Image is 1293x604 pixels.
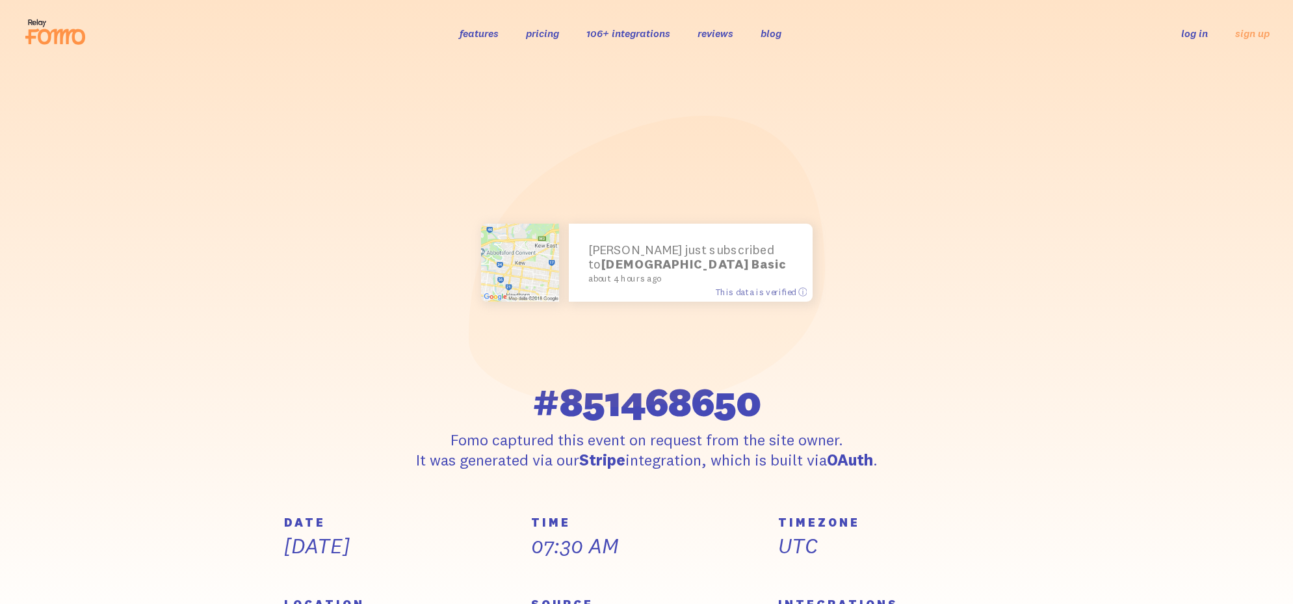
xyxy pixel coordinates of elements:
[531,517,763,529] h5: TIME
[1181,27,1208,40] a: log in
[284,517,516,529] h5: DATE
[715,286,807,297] span: This data is verified ⓘ
[778,517,1010,529] h5: TIMEZONE
[588,243,793,283] p: [PERSON_NAME] just subscribed to
[698,27,733,40] a: reviews
[531,532,763,560] p: 07:30 AM
[601,256,785,271] strong: [DEMOGRAPHIC_DATA] Basic
[532,382,761,422] span: #851468650
[460,27,499,40] a: features
[481,224,559,302] img: Kew-VIC-Australia.png
[579,450,625,469] strong: Stripe
[284,532,516,560] p: [DATE]
[778,532,1010,560] p: UTC
[1235,27,1270,40] a: sign up
[586,27,670,40] a: 106+ integrations
[588,274,787,283] small: about 4 hours ago
[526,27,559,40] a: pricing
[408,430,886,470] p: Fomo captured this event on request from the site owner. It was generated via our integration, wh...
[827,450,873,469] strong: OAuth
[761,27,781,40] a: blog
